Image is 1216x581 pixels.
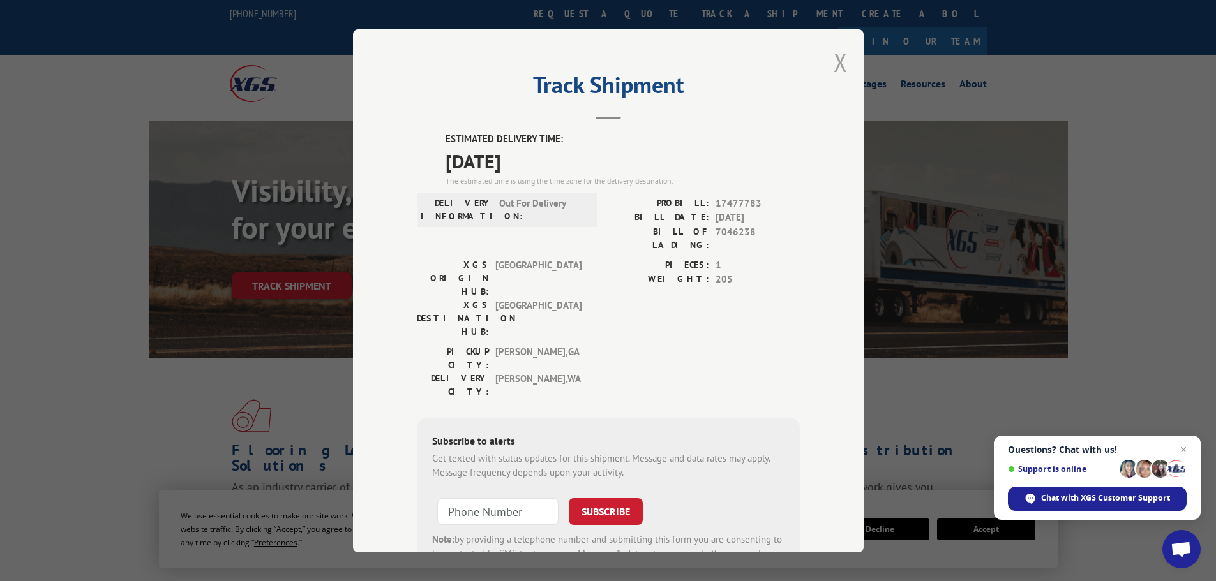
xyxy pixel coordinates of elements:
span: 7046238 [716,224,800,251]
span: [GEOGRAPHIC_DATA] [495,298,582,338]
label: XGS ORIGIN HUB: [417,258,489,298]
button: Close modal [834,45,848,79]
label: BILL OF LADING: [608,224,709,251]
span: Support is online [1008,464,1115,474]
span: Out For Delivery [499,196,585,223]
span: [DATE] [716,210,800,225]
label: PIECES: [608,258,709,272]
span: [PERSON_NAME] , GA [495,344,582,371]
label: PICKUP CITY: [417,344,489,371]
span: Chat with XGS Customer Support [1041,492,1170,504]
label: WEIGHT: [608,272,709,287]
label: BILL DATE: [608,210,709,225]
div: by providing a telephone number and submitting this form you are consenting to be contacted by SM... [432,532,784,575]
div: Open chat [1162,530,1201,568]
strong: Note: [432,533,454,545]
span: 17477783 [716,196,800,210]
span: 1 [716,258,800,272]
label: ESTIMATED DELIVERY TIME: [446,132,800,147]
span: 205 [716,272,800,287]
input: Phone Number [437,497,559,524]
div: The estimated time is using the time zone for the delivery destination. [446,175,800,186]
label: DELIVERY CITY: [417,371,489,398]
label: XGS DESTINATION HUB: [417,298,489,338]
label: DELIVERY INFORMATION: [421,196,493,223]
div: Get texted with status updates for this shipment. Message and data rates may apply. Message frequ... [432,451,784,480]
div: Chat with XGS Customer Support [1008,487,1187,511]
span: Close chat [1176,442,1191,457]
span: [PERSON_NAME] , WA [495,371,582,398]
span: [DATE] [446,146,800,175]
label: PROBILL: [608,196,709,210]
h2: Track Shipment [417,76,800,100]
div: Subscribe to alerts [432,432,784,451]
span: [GEOGRAPHIC_DATA] [495,258,582,298]
button: SUBSCRIBE [569,497,643,524]
span: Questions? Chat with us! [1008,445,1187,455]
